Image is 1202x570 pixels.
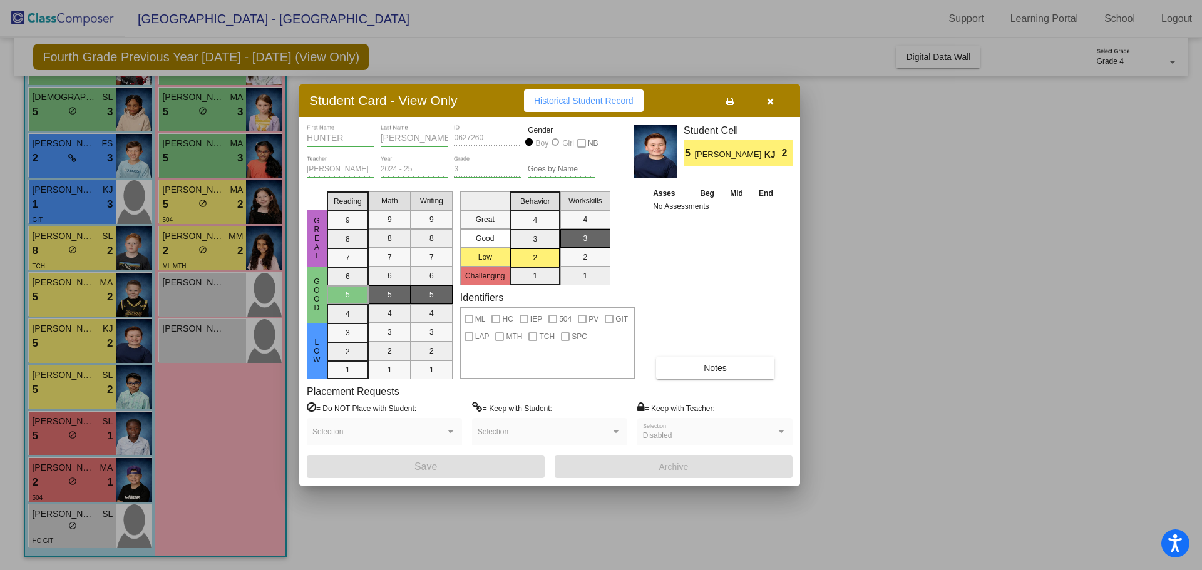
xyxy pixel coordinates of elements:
div: Girl [562,138,574,149]
span: Historical Student Record [534,96,634,106]
span: Notes [704,363,727,373]
span: MTH [506,329,522,344]
span: 2 [782,146,793,161]
button: Notes [656,357,774,379]
button: Archive [555,455,793,478]
mat-label: Gender [528,125,595,136]
button: Historical Student Record [524,89,644,112]
h3: Student Card - View Only [309,93,458,108]
input: goes by name [528,165,595,174]
div: Boy [535,138,549,149]
span: NB [588,136,598,151]
span: 5 [684,146,694,161]
span: IEP [530,312,542,327]
span: SPC [572,329,587,344]
span: [PERSON_NAME] [694,148,764,161]
label: = Keep with Student: [472,402,552,414]
span: TCH [539,329,555,344]
button: Save [307,455,545,478]
span: ML [475,312,486,327]
span: Archive [659,462,689,472]
input: teacher [307,165,374,174]
span: Disabled [643,431,672,440]
span: PV [588,312,598,327]
input: year [381,165,448,174]
label: = Do NOT Place with Student: [307,402,416,414]
label: Placement Requests [307,385,399,397]
span: 504 [559,312,572,327]
th: End [751,186,781,200]
span: GIT [615,312,628,327]
th: Beg [692,186,722,200]
input: Enter ID [454,134,521,143]
span: Low [311,338,322,364]
th: Mid [722,186,751,200]
span: Good [311,277,322,312]
h3: Student Cell [684,125,793,136]
span: HC [502,312,513,327]
span: Great [311,216,322,260]
td: No Assessments [650,200,781,213]
span: Save [414,461,437,472]
span: LAP [475,329,490,344]
span: KJ [764,148,782,161]
th: Asses [650,186,692,200]
label: Identifiers [460,292,503,303]
input: grade [454,165,521,174]
label: = Keep with Teacher: [637,402,715,414]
